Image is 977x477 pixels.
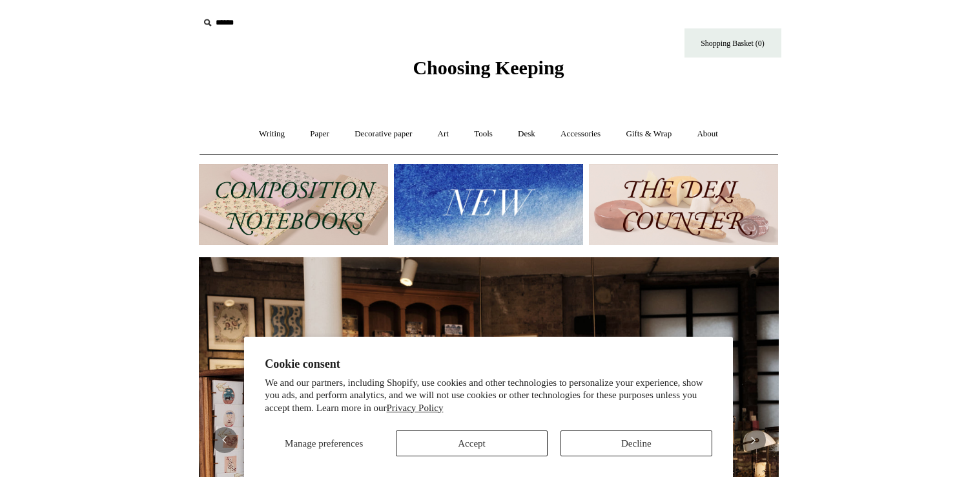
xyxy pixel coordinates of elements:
[265,430,383,456] button: Manage preferences
[462,117,504,151] a: Tools
[394,164,583,245] img: New.jpg__PID:f73bdf93-380a-4a35-bcfe-7823039498e1
[343,117,424,151] a: Decorative paper
[265,377,712,415] p: We and our partners, including Shopify, use cookies and other technologies to personalize your ex...
[212,427,238,453] button: Previous
[740,427,766,453] button: Next
[589,164,778,245] img: The Deli Counter
[298,117,341,151] a: Paper
[247,117,296,151] a: Writing
[685,117,730,151] a: About
[199,164,388,245] img: 202302 Composition ledgers.jpg__PID:69722ee6-fa44-49dd-a067-31375e5d54ec
[413,67,564,76] a: Choosing Keeping
[285,438,363,449] span: Manage preferences
[614,117,683,151] a: Gifts & Wrap
[426,117,460,151] a: Art
[549,117,612,151] a: Accessories
[684,28,781,58] a: Shopping Basket (0)
[506,117,547,151] a: Desk
[265,357,712,371] h2: Cookie consent
[396,430,548,456] button: Accept
[413,57,564,78] span: Choosing Keeping
[387,403,444,413] a: Privacy Policy
[560,430,712,456] button: Decline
